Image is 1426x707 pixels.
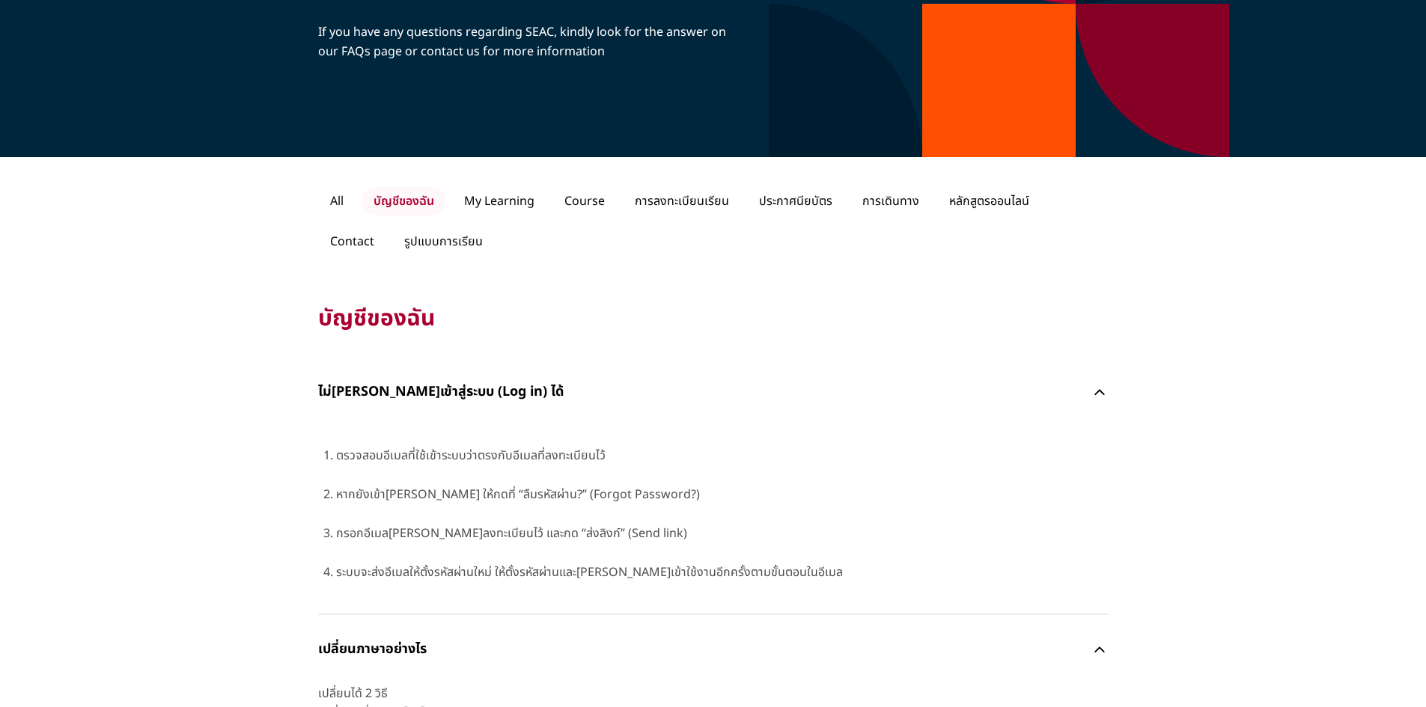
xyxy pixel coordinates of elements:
[452,187,546,215] p: My Learning
[336,446,1109,465] li: ตรวจสอบอีเมลที่ใช้เข้าระบบว่าตรงกับอีเมลที่ลงทะเบียนไว้
[850,187,931,215] p: การเดินทาง
[552,187,617,215] p: Course
[318,187,356,215] p: All
[318,627,1091,672] p: เปลี่ยนภาษาอย่างไร
[318,304,1109,334] p: บัญชีของฉัน
[318,227,386,256] p: Contact
[747,187,844,215] p: ประกาศนียบัตร
[318,370,1109,414] button: ไม่[PERSON_NAME]เข้าสู่ระบบ (Log in) ได้
[392,227,495,256] p: รูปแบบการเรียน
[623,187,741,215] p: การลงทะเบียนเรียน
[318,627,1109,672] button: เปลี่ยนภาษาอย่างไร
[318,370,1091,414] p: ไม่[PERSON_NAME]เข้าสู่ระบบ (Log in) ได้
[336,485,1109,504] li: หากยังเข้า[PERSON_NAME] ให้กดที่ “ลืมรหัสผ่าน?” (Forgot Password?)
[937,187,1041,215] p: หลักสูตรออนไลน์
[362,187,446,215] p: บัญชีของฉัน
[336,563,1109,582] li: ระบบจะส่งอีเมลให้ตั้งรหัสผ่านใหม่ ให้ตั้งรหัสผ่านและ[PERSON_NAME]เข้าใช้งานอีกครั้งตามขั้นตอนในอีเมล
[318,22,745,61] p: If you have any questions regarding SEAC, kindly look for the answer on our FAQs page or contact ...
[336,524,1109,543] li: กรอกอีเมล[PERSON_NAME]ลงทะเบียนไว้ และกด “ส่งลิงก์” (Send link)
